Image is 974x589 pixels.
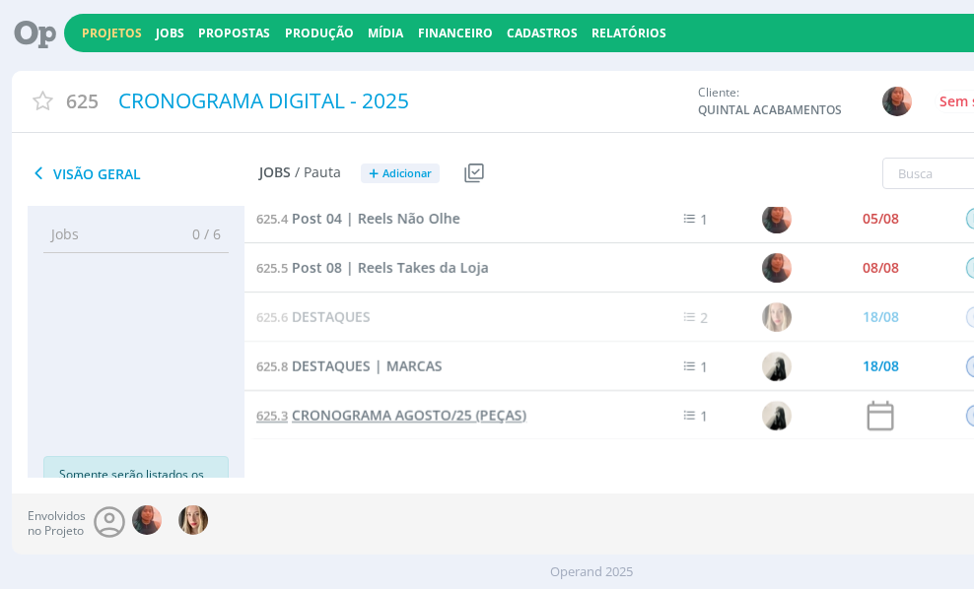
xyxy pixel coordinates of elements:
a: Jobs [156,25,184,41]
button: Projetos [76,26,148,41]
div: Cliente: [698,84,968,119]
a: Mídia [368,25,403,41]
span: + [369,164,379,184]
div: 05/08 [863,212,899,226]
button: Jobs [150,26,190,41]
button: Cadastros [501,26,584,41]
span: DESTAQUES | MARCAS [292,357,443,375]
button: Propostas [192,26,276,41]
a: 625.6DESTAQUES [256,306,371,328]
button: Financeiro [412,26,499,41]
button: +Adicionar [361,164,440,184]
div: 18/08 [863,310,899,324]
button: Mídia [362,26,409,41]
span: 1 [700,358,708,376]
span: 625.4 [256,210,288,228]
span: Post 08 | Reels Takes da Loja [292,258,489,277]
a: 625.4Post 04 | Reels Não Olhe [256,208,460,229]
a: Relatórios [591,25,666,41]
span: Envolvidos no Projeto [28,509,86,538]
span: 1 [700,210,708,229]
a: 625.8DESTAQUES | MARCAS [256,356,443,377]
span: / Pauta [295,164,341,181]
img: R [762,401,792,430]
span: Visão Geral [28,162,259,185]
button: Relatórios [586,26,672,41]
p: Somente serão listados os documentos que você possui permissão [59,466,213,519]
img: T [178,505,208,535]
img: C [132,505,162,535]
span: Adicionar [383,167,432,180]
span: Jobs [51,224,79,244]
span: 0 / 6 [177,224,221,244]
div: CRONOGRAMA DIGITAL - 2025 [110,79,688,124]
span: 625 [66,87,99,115]
a: Financeiro [418,25,493,41]
img: R [762,352,792,381]
a: Propostas [198,25,270,41]
span: 625.3 [256,407,288,425]
a: Projetos [82,25,142,41]
a: Produção [285,25,354,41]
button: Produção [279,26,360,41]
div: 18/08 [863,360,899,373]
img: C [762,253,792,283]
span: DESTAQUES [292,307,371,326]
a: 625.3CRONOGRAMA AGOSTO/25 (PEÇAS) [256,405,526,426]
img: T [762,302,792,332]
div: 08/08 [863,261,899,275]
span: 1 [700,407,708,425]
span: QUINTAL ACABAMENTOS [698,101,846,119]
span: CRONOGRAMA AGOSTO/25 (PEÇAS) [292,406,526,425]
img: C [882,87,912,116]
button: C [881,86,913,117]
span: 2 [700,308,708,327]
span: Jobs [259,164,291,181]
img: C [762,204,792,233]
span: 625.5 [256,259,288,277]
span: Cadastros [507,25,578,41]
span: Post 04 | Reels Não Olhe [292,209,460,228]
span: 625.6 [256,308,288,326]
span: 625.8 [256,358,288,375]
a: 625.5Post 08 | Reels Takes da Loja [256,257,489,279]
